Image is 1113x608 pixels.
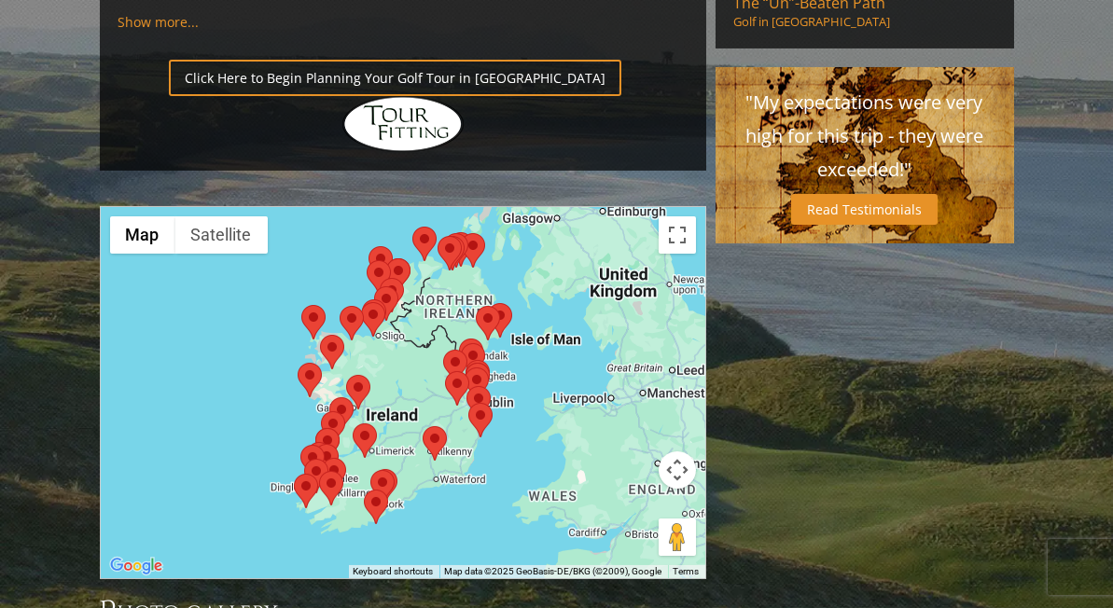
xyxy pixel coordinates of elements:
a: Show more... [118,13,200,31]
button: Show street map [110,216,175,254]
p: "My expectations were very high for this trip - they were exceeded!" [734,86,995,187]
img: Hidden Links [342,96,464,152]
img: Google [105,554,167,578]
a: Open this area in Google Maps (opens a new window) [105,554,167,578]
a: Terms (opens in new tab) [674,566,700,576]
a: Click Here to Begin Planning Your Golf Tour in [GEOGRAPHIC_DATA] [169,60,621,96]
a: Read Testimonials [791,194,938,225]
button: Map camera controls [659,451,696,489]
button: Keyboard shortcuts [354,565,434,578]
span: Map data ©2025 GeoBasis-DE/BKG (©2009), Google [445,566,662,576]
button: Show satellite imagery [175,216,268,254]
button: Drag Pegman onto the map to open Street View [659,518,696,556]
button: Toggle fullscreen view [659,216,696,254]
